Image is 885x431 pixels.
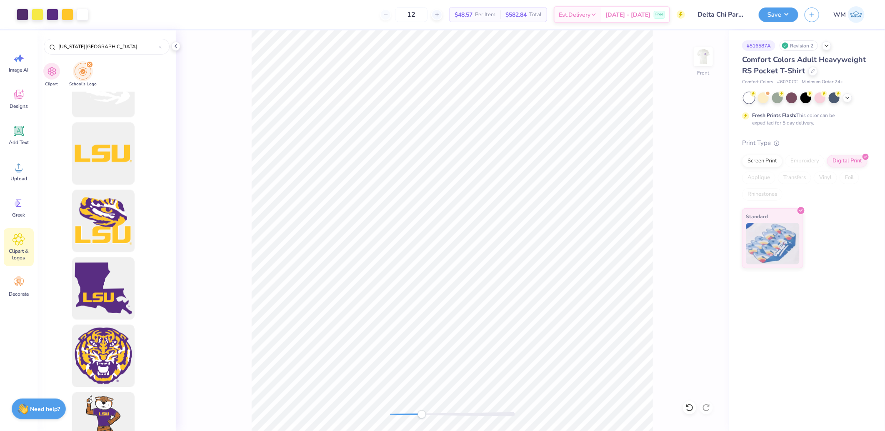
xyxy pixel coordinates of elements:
span: Upload [10,175,27,182]
span: Add Text [9,139,29,146]
button: filter button [69,63,97,87]
input: Untitled Design [691,6,752,23]
span: Per Item [475,10,495,19]
div: This color can be expedited for 5 day delivery. [752,112,855,127]
span: Designs [10,103,28,110]
div: Accessibility label [417,410,426,419]
button: filter button [43,63,60,87]
div: Foil [840,172,859,184]
div: Front [697,69,710,77]
img: Wilfredo Manabat [848,6,865,23]
span: Image AI [9,67,29,73]
div: filter for Clipart [43,63,60,87]
span: Clipart [45,81,58,87]
img: School's Logo Image [78,67,87,76]
div: filter for School's Logo [69,63,97,87]
div: # 516587A [742,40,775,51]
input: – – [395,7,427,22]
span: Standard [746,212,768,221]
div: Screen Print [742,155,782,167]
div: Print Type [742,138,868,148]
span: $48.57 [455,10,472,19]
span: [DATE] - [DATE] [605,10,650,19]
div: Rhinestones [742,188,782,201]
span: Total [529,10,542,19]
span: Greek [12,212,25,218]
img: Front [695,48,712,65]
img: Standard [746,223,800,264]
span: Est. Delivery [559,10,590,19]
span: $582.84 [505,10,527,19]
span: Comfort Colors Adult Heavyweight RS Pocket T-Shirt [742,55,866,76]
span: Clipart & logos [5,248,32,261]
span: Free [655,12,663,17]
span: WM [833,10,846,20]
input: Try "WashU" [57,42,159,51]
div: Revision 2 [780,40,818,51]
strong: Fresh Prints Flash: [752,112,796,119]
span: # 6030CC [777,79,797,86]
div: Vinyl [814,172,837,184]
div: Applique [742,172,775,184]
span: School's Logo [69,81,97,87]
a: WM [830,6,868,23]
span: Comfort Colors [742,79,773,86]
span: Decorate [9,291,29,297]
div: Embroidery [785,155,825,167]
div: Transfers [778,172,811,184]
img: Clipart Image [47,67,57,76]
div: Digital Print [827,155,867,167]
span: Minimum Order: 24 + [802,79,843,86]
strong: Need help? [30,405,60,413]
button: Save [759,7,798,22]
